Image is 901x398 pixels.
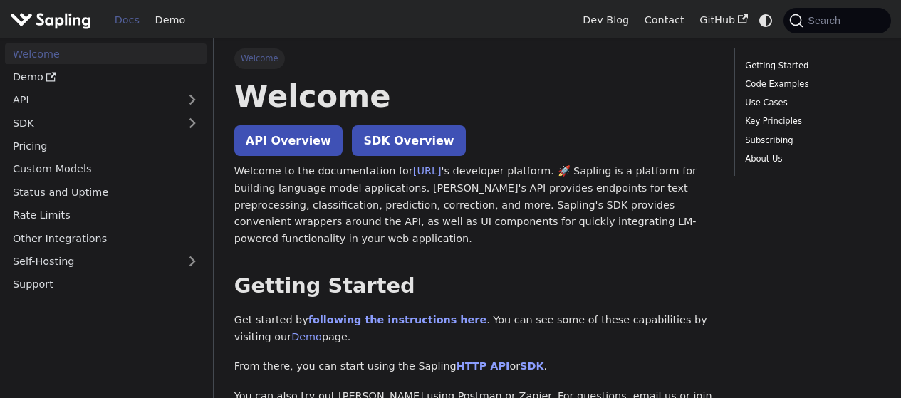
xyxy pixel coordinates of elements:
a: Subscribing [745,134,875,147]
h2: Getting Started [234,273,714,299]
a: SDK Overview [352,125,465,156]
a: SDK [5,112,178,133]
p: From there, you can start using the Sapling or . [234,358,714,375]
a: HTTP API [457,360,510,372]
a: Welcome [5,43,207,64]
a: Demo [5,67,207,88]
img: Sapling.ai [10,10,91,31]
a: SDK [520,360,543,372]
a: About Us [745,152,875,166]
a: Demo [147,9,193,31]
a: Contact [637,9,692,31]
a: Code Examples [745,78,875,91]
a: Rate Limits [5,205,207,226]
nav: Breadcrumbs [234,48,714,68]
h1: Welcome [234,77,714,115]
a: Use Cases [745,96,875,110]
span: Search [803,15,849,26]
button: Expand sidebar category 'SDK' [178,112,207,133]
a: Getting Started [745,59,875,73]
span: Welcome [234,48,285,68]
a: Sapling.aiSapling.ai [10,10,96,31]
button: Switch between dark and light mode (currently system mode) [756,10,776,31]
a: Key Principles [745,115,875,128]
a: GitHub [692,9,755,31]
p: Get started by . You can see some of these capabilities by visiting our page. [234,312,714,346]
a: Self-Hosting [5,251,207,272]
a: Custom Models [5,159,207,179]
a: following the instructions here [308,314,486,325]
a: Support [5,274,207,295]
a: Docs [107,9,147,31]
a: Pricing [5,136,207,157]
p: Welcome to the documentation for 's developer platform. 🚀 Sapling is a platform for building lang... [234,163,714,248]
a: Demo [291,331,322,342]
a: API [5,90,178,110]
button: Expand sidebar category 'API' [178,90,207,110]
a: [URL] [413,165,442,177]
a: API Overview [234,125,343,156]
a: Status and Uptime [5,182,207,202]
a: Other Integrations [5,228,207,248]
a: Dev Blog [575,9,636,31]
button: Search (Command+K) [783,8,890,33]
